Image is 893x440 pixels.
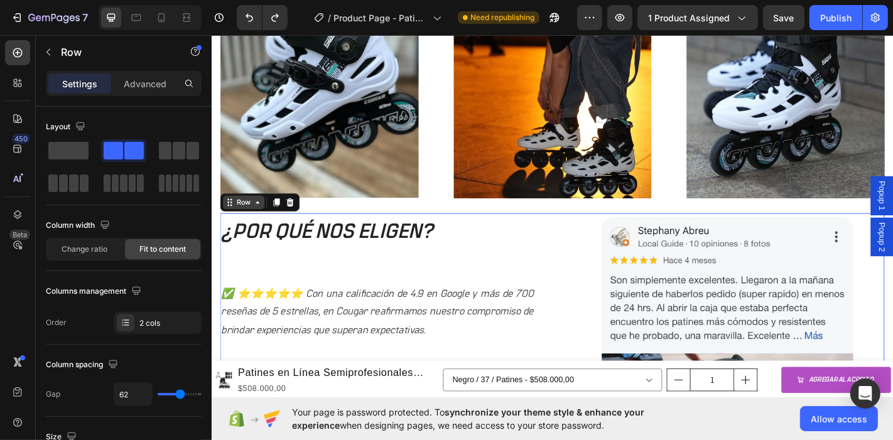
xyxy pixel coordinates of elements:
[212,33,893,400] iframe: Design area
[470,12,534,23] span: Need republishing
[9,230,30,240] div: Beta
[820,11,852,24] div: Publish
[28,366,251,385] h1: Patines en Línea Semiprofesionales Slalom MZS509
[9,204,357,236] h2: Rich Text Editor. Editing area: main
[800,406,878,431] button: Allow access
[529,372,578,395] input: quantity
[735,163,747,196] span: Popup 1
[61,45,168,60] p: Row
[809,5,862,30] button: Publish
[328,11,331,24] span: /
[850,378,880,409] div: Open Intercom Messenger
[46,283,144,300] div: Columns management
[292,405,693,432] span: Your page is password protected. To when designing pages, we need access to your store password.
[763,5,804,30] button: Save
[82,10,88,25] p: 7
[62,77,97,90] p: Settings
[46,119,88,136] div: Layout
[139,244,186,255] span: Fit to content
[46,357,121,373] div: Column spacing
[504,372,529,395] button: decrement
[12,134,30,144] div: 450
[735,209,747,242] span: Popup 2
[292,407,644,431] span: synchronize your theme style & enhance your experience
[630,369,751,398] button: AGREGAR AL ACRRITO
[124,77,166,90] p: Advanced
[46,317,67,328] div: Order
[11,278,356,339] p: ✅ ⭐⭐⭐⭐⭐ Con una calificación de 4.9 en Google y más de 700 reseñas de 5 estrellas, en Cougar reaf...
[62,244,108,255] span: Change ratio
[333,11,428,24] span: Product Page - Patines en Linea Semiprofesionales Slalom MZS509
[648,11,730,24] span: 1 product assigned
[25,181,46,193] div: Row
[774,13,794,23] span: Save
[28,385,251,401] div: $508.000,00
[237,5,288,30] div: Undo/Redo
[46,217,112,234] div: Column width
[578,372,603,395] button: increment
[5,5,94,30] button: 7
[660,377,733,390] div: AGREGAR AL ACRRITO
[11,360,356,400] p: ✅ Aun no estás seguro? Cómpralos con la opción de . Pagas por ellos una vez los hallas recibido.
[637,5,758,30] button: 1 product assigned
[114,383,152,405] input: Auto
[139,318,198,329] div: 2 cols
[46,389,60,400] div: Gap
[811,412,867,426] span: Allow access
